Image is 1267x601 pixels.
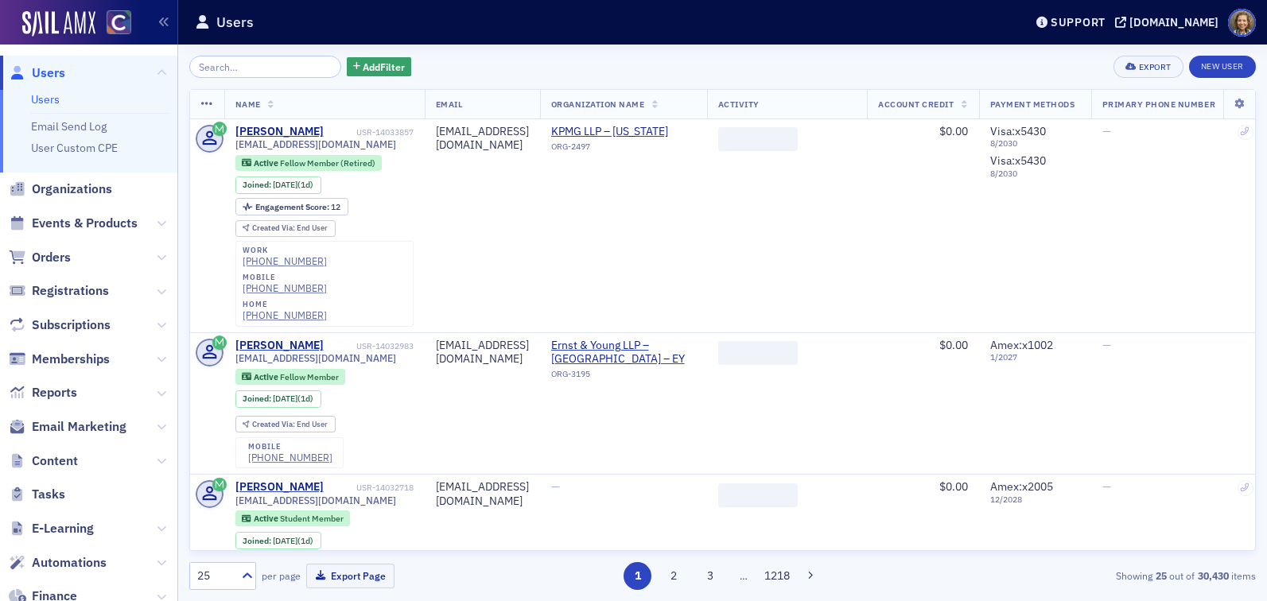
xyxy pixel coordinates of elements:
div: ORG-2497 [551,142,696,157]
span: [DATE] [273,535,297,546]
span: Account Credit [878,99,954,110]
span: ‌ [718,483,798,507]
span: — [1102,124,1111,138]
div: home [243,300,327,309]
span: Joined : [243,180,273,190]
span: Name [235,99,261,110]
div: 12 [255,203,340,211]
span: Automations [32,554,107,572]
img: SailAMX [107,10,131,35]
a: Email Marketing [9,418,126,436]
div: USR-14032983 [326,341,414,351]
span: [EMAIL_ADDRESS][DOMAIN_NAME] [235,138,396,150]
div: Joined: 2025-09-22 00:00:00 [235,532,321,549]
strong: 25 [1152,568,1169,583]
div: [DOMAIN_NAME] [1129,15,1218,29]
span: — [551,479,560,494]
span: Fellow Member [280,371,339,382]
a: Tasks [9,486,65,503]
span: Active [254,157,280,169]
div: Created Via: End User [235,416,336,432]
a: Users [31,92,60,107]
div: (1d) [273,394,313,404]
button: 1218 [763,562,791,590]
div: [PHONE_NUMBER] [248,452,332,463]
span: Primary Phone Number [1102,99,1216,110]
div: Engagement Score: 12 [235,198,348,215]
span: Registrations [32,282,109,300]
span: 12 / 2028 [990,494,1080,505]
span: Tasks [32,486,65,503]
span: 8 / 2030 [990,138,1080,149]
a: User Custom CPE [31,141,118,155]
div: [PERSON_NAME] [235,480,324,494]
div: 25 [197,568,232,584]
span: Student Member [280,513,344,524]
a: Memberships [9,351,110,368]
a: Reports [9,384,77,401]
span: Payment Methods [990,99,1075,110]
label: per page [262,568,301,583]
a: Registrations [9,282,109,300]
span: Subscriptions [32,316,111,334]
div: mobile [248,442,332,452]
a: Active Fellow Member [242,371,338,382]
span: [DATE] [273,179,297,190]
span: Reports [32,384,77,401]
span: ‌ [718,127,798,151]
span: ‌ [718,341,798,365]
span: Amex : x1002 [990,338,1053,352]
span: KPMG LLP – New York [551,125,696,139]
span: E-Learning [32,520,94,537]
a: [PERSON_NAME] [235,339,324,353]
button: AddFilter [347,57,412,77]
div: Joined: 2025-09-22 00:00:00 [235,176,321,194]
span: Active [254,513,280,524]
span: $0.00 [939,479,968,494]
span: 8 / 2030 [990,169,1080,179]
div: (1d) [273,536,313,546]
span: — [1102,479,1111,494]
a: [PERSON_NAME] [235,125,324,139]
div: Created Via: End User [235,220,336,237]
a: New User [1189,56,1256,78]
span: Email Marketing [32,418,126,436]
div: [EMAIL_ADDRESS][DOMAIN_NAME] [436,480,529,508]
a: Automations [9,554,107,572]
button: Export [1113,56,1183,78]
button: 3 [696,562,724,590]
div: work [243,246,327,255]
div: Active: Active: Student Member [235,510,351,526]
img: SailAMX [22,11,95,37]
button: [DOMAIN_NAME] [1115,17,1224,28]
span: … [733,568,755,583]
span: Events & Products [32,215,138,232]
div: Active: Active: Fellow Member (Retired) [235,155,383,171]
span: Amex : x2005 [990,479,1053,494]
a: Content [9,452,78,470]
div: Support [1051,15,1106,29]
div: USR-14032718 [326,483,414,493]
div: Export [1139,63,1172,72]
div: End User [252,224,328,233]
a: Ernst & Young LLP – [GEOGRAPHIC_DATA] – EY [551,339,696,366]
span: Joined : [243,394,273,404]
span: Visa : x5430 [990,124,1046,138]
span: Created Via : [252,223,297,233]
div: Joined: 2025-09-22 00:00:00 [235,390,321,408]
span: Email [436,99,463,110]
span: Engagement Score : [255,201,331,212]
span: Memberships [32,351,110,368]
span: Organization Name [551,99,645,110]
span: [EMAIL_ADDRESS][DOMAIN_NAME] [235,494,396,506]
div: Showing out of items [911,568,1256,583]
a: [PHONE_NUMBER] [243,309,327,321]
span: Organizations [32,180,112,198]
a: KPMG LLP – [US_STATE] [551,125,696,139]
a: Active Student Member [242,514,343,524]
a: [PHONE_NUMBER] [243,282,327,294]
